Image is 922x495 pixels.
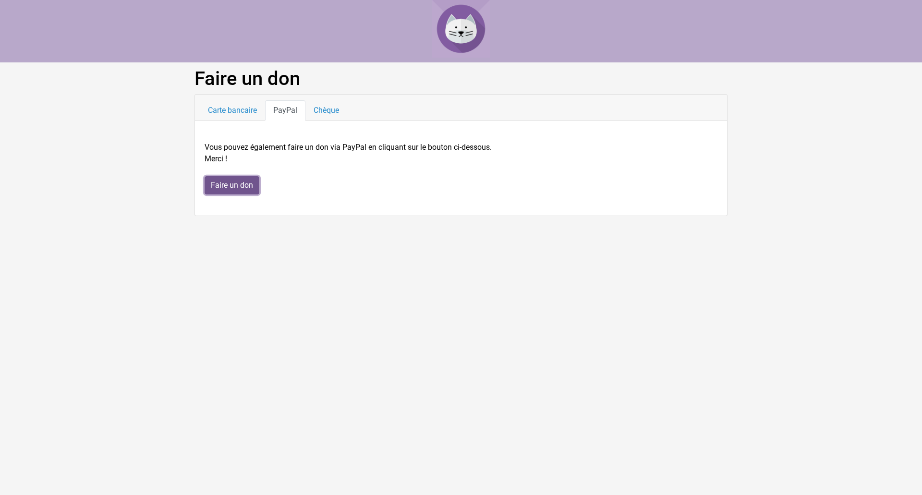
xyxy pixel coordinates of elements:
[200,100,265,121] a: Carte bancaire
[205,142,717,165] p: Vous pouvez également faire un don via PayPal en cliquant sur le bouton ci-dessous. Merci !
[265,100,305,121] a: PayPal
[305,100,347,121] a: Chèque
[205,176,259,194] input: Faire un don
[194,67,728,90] h1: Faire un don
